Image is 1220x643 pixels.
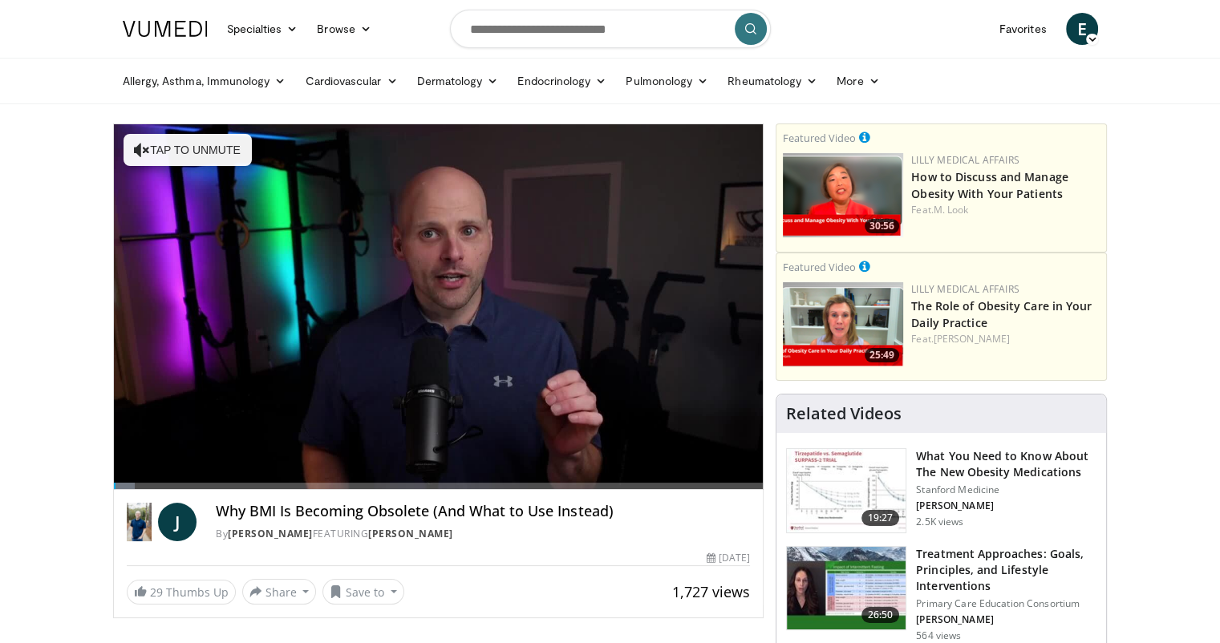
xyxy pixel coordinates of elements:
[787,547,906,630] img: 1237db4d-482b-47c1-9473-a0f947ff3151.150x105_q85_crop-smart_upscale.jpg
[911,169,1068,201] a: How to Discuss and Manage Obesity With Your Patients
[911,282,1019,296] a: Lilly Medical Affairs
[127,580,236,605] a: 29 Thumbs Up
[990,13,1056,45] a: Favorites
[228,527,313,540] a: [PERSON_NAME]
[307,13,381,45] a: Browse
[295,65,407,97] a: Cardiovascular
[911,298,1092,330] a: The Role of Obesity Care in Your Daily Practice
[407,65,509,97] a: Dermatology
[217,13,308,45] a: Specialties
[368,527,453,540] a: [PERSON_NAME]
[911,153,1019,167] a: Lilly Medical Affairs
[934,203,969,216] a: M. Look
[911,332,1100,346] div: Feat.
[786,546,1096,642] a: 26:50 Treatment Approaches: Goals, Principles, and Lifestyle Interventions Primary Care Education...
[113,65,296,97] a: Allergy, Asthma, Immunology
[783,153,903,237] a: 30:56
[216,503,750,520] h4: Why BMI Is Becoming Obsolete (And What to Use Instead)
[916,483,1096,496] p: Stanford Medicine
[158,503,197,541] a: J
[124,134,252,166] button: Tap to unmute
[916,546,1096,594] h3: Treatment Approaches: Goals, Principles, and Lifestyle Interventions
[787,449,906,532] img: 9504e5ef-0c6b-462d-908b-24c7e5ebf09c.150x105_q85_crop-smart_upscale.jpg
[934,332,1010,346] a: [PERSON_NAME]
[718,65,827,97] a: Rheumatology
[916,448,1096,480] h3: What You Need to Know About The New Obesity Medications
[783,282,903,366] a: 25:49
[861,510,900,526] span: 19:27
[216,527,750,541] div: By FEATURING
[150,584,163,600] span: 29
[242,579,317,605] button: Share
[707,551,750,565] div: [DATE]
[916,597,1096,610] p: Primary Care Education Consortium
[786,448,1096,533] a: 19:27 What You Need to Know About The New Obesity Medications Stanford Medicine [PERSON_NAME] 2.5...
[916,613,1096,626] p: [PERSON_NAME]
[783,131,856,145] small: Featured Video
[911,203,1100,217] div: Feat.
[916,499,1096,512] p: [PERSON_NAME]
[1066,13,1098,45] a: E
[865,348,899,362] span: 25:49
[127,503,152,541] img: Dr. Jordan Rennicke
[783,282,903,366] img: e1208b6b-349f-4914-9dd7-f97803bdbf1d.png.150x105_q85_crop-smart_upscale.png
[786,404,902,423] h4: Related Videos
[672,582,750,601] span: 1,727 views
[827,65,889,97] a: More
[322,579,404,605] button: Save to
[508,65,616,97] a: Endocrinology
[616,65,718,97] a: Pulmonology
[865,219,899,233] span: 30:56
[916,516,963,528] p: 2.5K views
[450,10,771,48] input: Search topics, interventions
[783,153,903,237] img: c98a6a29-1ea0-4bd5-8cf5-4d1e188984a7.png.150x105_q85_crop-smart_upscale.png
[916,629,961,642] p: 564 views
[114,124,764,490] video-js: Video Player
[783,260,856,274] small: Featured Video
[123,21,208,37] img: VuMedi Logo
[861,607,900,623] span: 26:50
